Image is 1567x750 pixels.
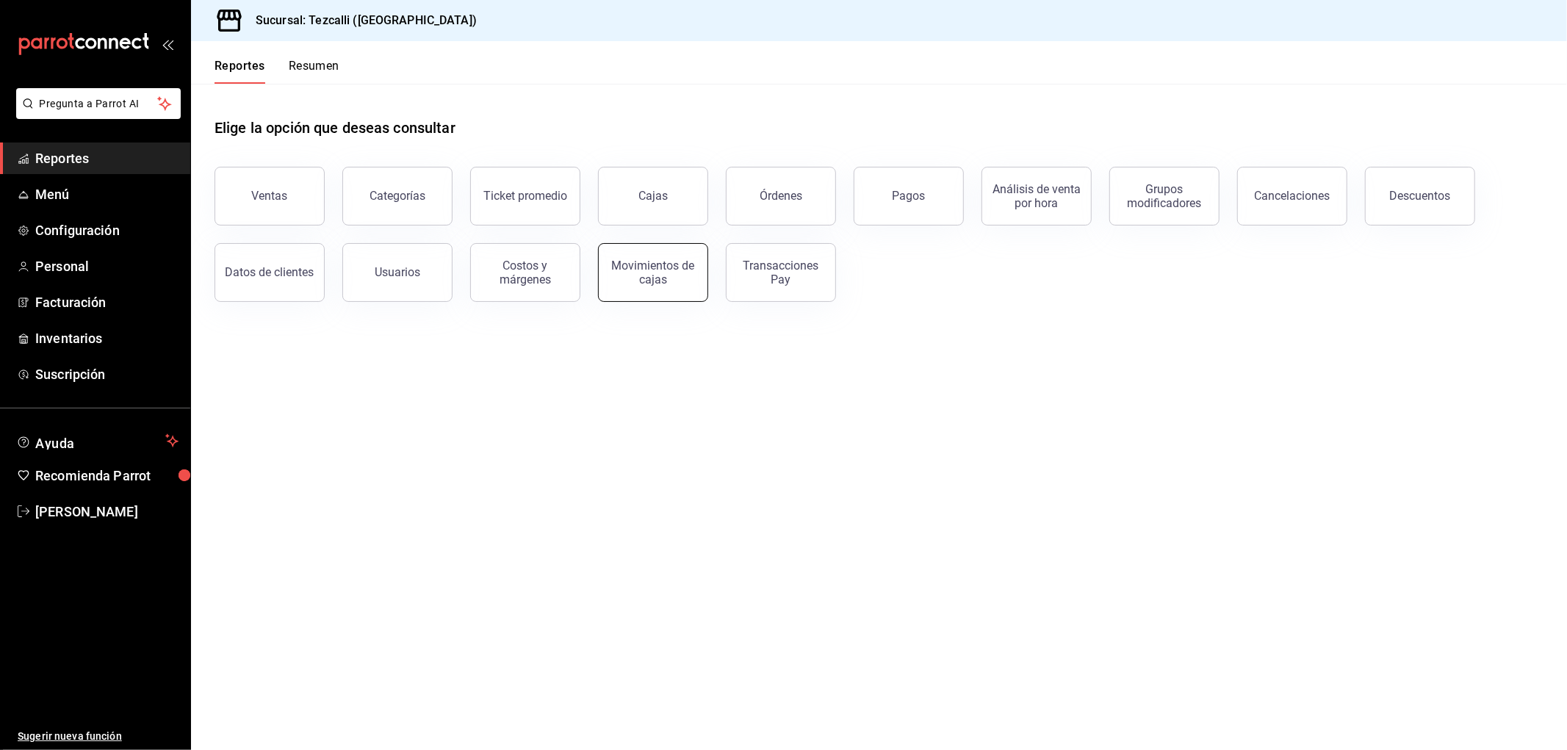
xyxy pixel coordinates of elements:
[470,243,580,302] button: Costos y márgenes
[35,148,179,168] span: Reportes
[215,117,455,139] h1: Elige la opción que deseas consultar
[991,182,1082,210] div: Análisis de venta por hora
[35,466,179,486] span: Recomienda Parrot
[35,432,159,450] span: Ayuda
[470,167,580,226] button: Ticket promedio
[35,502,179,522] span: [PERSON_NAME]
[735,259,826,286] div: Transacciones Pay
[342,167,453,226] button: Categorías
[18,729,179,744] span: Sugerir nueva función
[35,364,179,384] span: Suscripción
[854,167,964,226] button: Pagos
[35,220,179,240] span: Configuración
[162,38,173,50] button: open_drawer_menu
[893,189,926,203] div: Pagos
[215,243,325,302] button: Datos de clientes
[16,88,181,119] button: Pregunta a Parrot AI
[1365,167,1475,226] button: Descuentos
[480,259,571,286] div: Costos y márgenes
[760,189,802,203] div: Órdenes
[35,256,179,276] span: Personal
[10,107,181,122] a: Pregunta a Parrot AI
[226,265,314,279] div: Datos de clientes
[215,167,325,226] button: Ventas
[726,167,836,226] button: Órdenes
[342,243,453,302] button: Usuarios
[244,12,477,29] h3: Sucursal: Tezcalli ([GEOGRAPHIC_DATA])
[598,243,708,302] button: Movimientos de cajas
[35,184,179,204] span: Menú
[726,243,836,302] button: Transacciones Pay
[40,96,158,112] span: Pregunta a Parrot AI
[598,167,708,226] a: Cajas
[215,59,339,84] div: navigation tabs
[289,59,339,84] button: Resumen
[483,189,567,203] div: Ticket promedio
[1390,189,1451,203] div: Descuentos
[638,187,669,205] div: Cajas
[981,167,1092,226] button: Análisis de venta por hora
[375,265,420,279] div: Usuarios
[215,59,265,84] button: Reportes
[1237,167,1347,226] button: Cancelaciones
[35,292,179,312] span: Facturación
[1119,182,1210,210] div: Grupos modificadores
[608,259,699,286] div: Movimientos de cajas
[1255,189,1330,203] div: Cancelaciones
[1109,167,1220,226] button: Grupos modificadores
[370,189,425,203] div: Categorías
[35,328,179,348] span: Inventarios
[252,189,288,203] div: Ventas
